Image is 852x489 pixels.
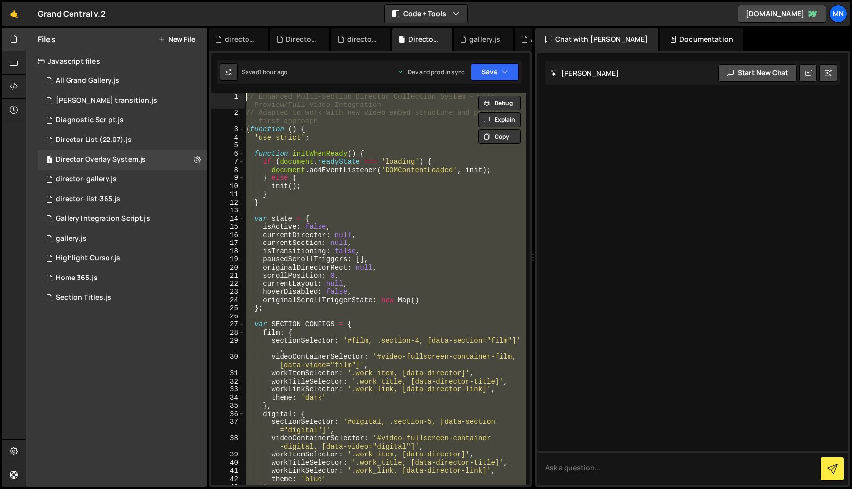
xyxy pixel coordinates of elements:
div: Section Titles.js [56,293,111,302]
div: gallery.js [56,234,87,243]
div: 15 [211,223,245,231]
div: director-gallery.js [347,35,379,44]
div: 14 [211,215,245,223]
div: [PERSON_NAME] transition.js [56,96,157,105]
div: Director Overlay System.js [408,35,440,44]
div: 28 [211,329,245,337]
div: 36 [211,410,245,419]
button: Debug [478,96,521,110]
div: 15298/40483.js [38,229,207,248]
div: Director List (22.07).js [56,136,132,144]
div: 34 [211,394,245,402]
div: Director List (22.07).js [286,35,318,44]
div: 10 [211,182,245,191]
div: 17 [211,239,245,247]
button: Copy [478,129,521,144]
div: 23 [211,288,245,296]
h2: [PERSON_NAME] [550,69,619,78]
div: 37 [211,418,245,434]
div: 41 [211,467,245,475]
div: director-gallery.js [56,175,117,184]
button: Explain [478,112,521,127]
div: director-list-365.js [56,195,120,204]
div: 16 [211,231,245,240]
button: Save [471,63,519,81]
a: MN [829,5,847,23]
a: 🤙 [2,2,26,26]
div: 19 [211,255,245,264]
div: 22 [211,280,245,288]
div: Diagnostic Script.js [56,116,124,125]
div: All Grand Gallery.js [531,35,562,44]
div: 6 [211,150,245,158]
div: Gallery Integration Script.js [56,214,150,223]
div: gallery.js [469,35,500,44]
div: director-list-365.js [225,35,256,44]
div: 11 [211,190,245,199]
div: 15298/43118.js [38,209,207,229]
div: Documentation [660,28,743,51]
div: Chat with [PERSON_NAME] [535,28,658,51]
div: 15298/43578.js [38,71,207,91]
div: 15298/41315.js [38,91,207,110]
div: 3 [211,125,245,134]
div: 8 [211,166,245,175]
div: 20 [211,264,245,272]
div: 15298/42891.js [38,150,207,170]
div: 15298/40379.js [38,189,207,209]
div: 9 [211,174,245,182]
div: 15298/43117.js [38,248,207,268]
div: 42 [211,475,245,484]
div: 2 [211,109,245,125]
div: 32 [211,378,245,386]
div: 18 [211,247,245,256]
div: 31 [211,369,245,378]
div: 25 [211,304,245,313]
div: 12 [211,199,245,207]
div: 1 hour ago [259,68,288,76]
a: [DOMAIN_NAME] [738,5,826,23]
div: 29 [211,337,245,353]
h2: Files [38,34,56,45]
div: 39 [211,451,245,459]
div: 15298/43501.js [38,130,207,150]
div: 21 [211,272,245,280]
div: 15298/40373.js [38,170,207,189]
span: 1 [46,157,52,165]
div: All Grand Gallery.js [56,76,119,85]
div: 15298/40223.js [38,288,207,308]
button: Start new chat [718,64,797,82]
button: Code + Tools [385,5,467,23]
div: 15298/43601.js [38,110,207,130]
div: 35 [211,402,245,410]
div: Javascript files [26,51,207,71]
button: New File [158,35,195,43]
div: 5 [211,141,245,150]
div: Director Overlay System.js [56,155,146,164]
div: 13 [211,207,245,215]
div: 4 [211,134,245,142]
div: 26 [211,313,245,321]
div: 33 [211,385,245,394]
div: 30 [211,353,245,369]
div: 7 [211,158,245,166]
div: 38 [211,434,245,451]
div: Grand Central v.2 [38,8,106,20]
div: 24 [211,296,245,305]
div: Highlight Cursor.js [56,254,120,263]
div: Dev and prod in sync [398,68,465,76]
div: 1 [211,93,245,109]
div: 40 [211,459,245,467]
div: 15298/40183.js [38,268,207,288]
div: Home 365.js [56,274,98,282]
div: 27 [211,320,245,329]
div: Saved [242,68,287,76]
